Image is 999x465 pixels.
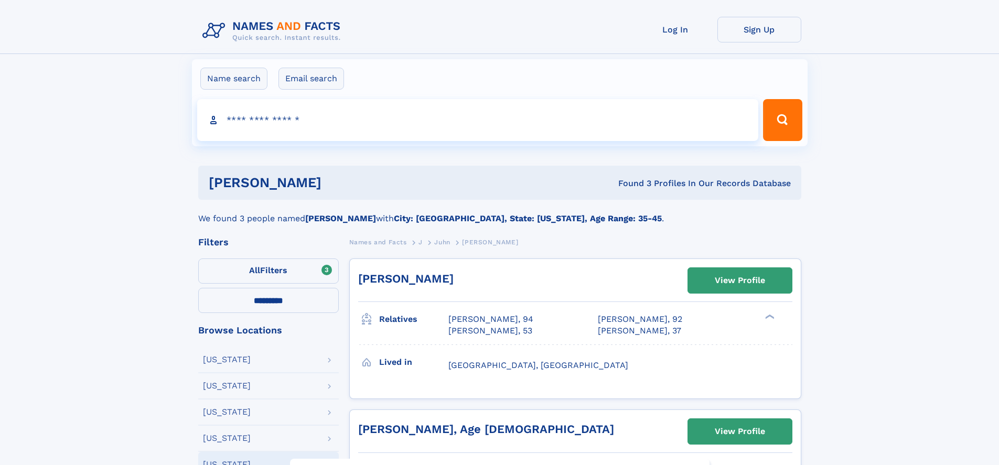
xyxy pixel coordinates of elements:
[379,353,448,371] h3: Lived in
[418,239,423,246] span: J
[249,265,260,275] span: All
[633,17,717,42] a: Log In
[715,268,765,293] div: View Profile
[203,355,251,364] div: [US_STATE]
[715,419,765,444] div: View Profile
[358,423,614,436] a: [PERSON_NAME], Age [DEMOGRAPHIC_DATA]
[358,272,454,285] a: [PERSON_NAME]
[278,68,344,90] label: Email search
[598,313,682,325] a: [PERSON_NAME], 92
[209,176,470,189] h1: [PERSON_NAME]
[448,360,628,370] span: [GEOGRAPHIC_DATA], [GEOGRAPHIC_DATA]
[598,325,681,337] a: [PERSON_NAME], 37
[763,99,802,141] button: Search Button
[762,313,775,320] div: ❯
[418,235,423,248] a: J
[200,68,267,90] label: Name search
[379,310,448,328] h3: Relatives
[462,239,518,246] span: [PERSON_NAME]
[197,99,759,141] input: search input
[203,408,251,416] div: [US_STATE]
[470,178,791,189] div: Found 3 Profiles In Our Records Database
[394,213,662,223] b: City: [GEOGRAPHIC_DATA], State: [US_STATE], Age Range: 35-45
[717,17,801,42] a: Sign Up
[434,235,450,248] a: Juhn
[688,419,792,444] a: View Profile
[448,325,532,337] a: [PERSON_NAME], 53
[434,239,450,246] span: Juhn
[688,268,792,293] a: View Profile
[198,17,349,45] img: Logo Names and Facts
[198,200,801,225] div: We found 3 people named with .
[203,434,251,442] div: [US_STATE]
[198,258,339,284] label: Filters
[198,237,339,247] div: Filters
[203,382,251,390] div: [US_STATE]
[198,326,339,335] div: Browse Locations
[448,313,533,325] a: [PERSON_NAME], 94
[349,235,407,248] a: Names and Facts
[305,213,376,223] b: [PERSON_NAME]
